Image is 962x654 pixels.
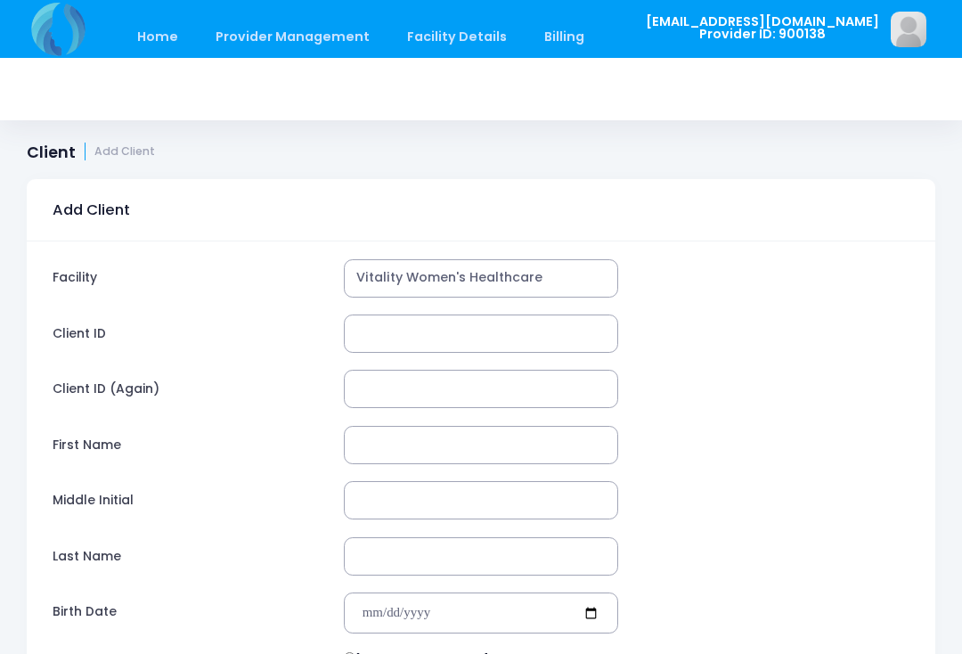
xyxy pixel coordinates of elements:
[119,16,195,58] a: Home
[891,12,926,47] img: image
[198,16,387,58] a: Provider Management
[390,16,525,58] a: Facility Details
[45,537,336,576] label: Last Name
[53,185,130,235] h3: Add Client
[344,259,617,298] span: Vitality Women's Healthcare
[45,593,336,634] label: Birth Date
[45,426,336,464] label: First Name
[45,370,336,408] label: Client ID (Again)
[605,16,673,58] a: Staff
[45,259,336,298] label: Facility
[45,315,336,353] label: Client ID
[27,143,155,161] h1: Client
[45,481,336,519] label: Middle Initial
[94,145,155,159] small: Add Client
[527,16,602,58] a: Billing
[646,15,879,41] span: [EMAIL_ADDRESS][DOMAIN_NAME] Provider ID: 900138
